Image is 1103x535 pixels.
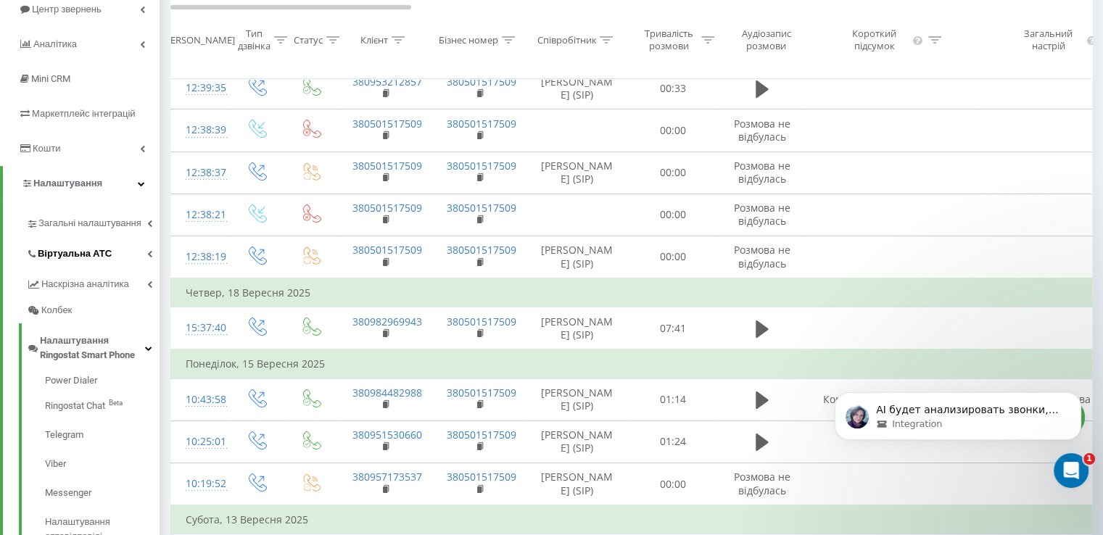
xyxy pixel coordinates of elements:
[734,243,790,270] span: Розмова не відбулась
[352,201,422,215] a: 380501517509
[26,323,160,368] a: Налаштування Ringostat Smart Phone
[26,206,160,236] a: Загальні налаштування
[26,267,160,297] a: Наскрізна аналітика
[447,428,516,441] a: 380501517509
[628,463,719,506] td: 00:00
[26,236,160,267] a: Віртуальна АТС
[186,314,215,342] div: 15:37:40
[628,307,719,350] td: 07:41
[45,486,91,500] span: Messenger
[628,420,719,463] td: 01:24
[628,378,719,420] td: 01:14
[526,152,628,194] td: [PERSON_NAME] (SIP)
[731,28,801,52] div: Аудіозапис розмови
[447,470,516,484] a: 380501517509
[45,457,66,471] span: Viber
[33,178,102,188] span: Налаштування
[360,33,388,46] div: Клієнт
[186,201,215,229] div: 12:38:21
[352,470,422,484] a: 380957173537
[734,470,790,497] span: Розмова не відбулась
[26,297,160,323] a: Колбек
[640,28,698,52] div: Тривалість розмови
[352,428,422,441] a: 380951530660
[38,246,112,261] span: Віртуальна АТС
[45,478,160,507] a: Messenger
[45,373,160,391] a: Power Dialer
[45,391,160,420] a: Ringostat ChatBeta
[41,303,72,318] span: Колбек
[1054,453,1088,488] iframe: Intercom live chat
[628,67,719,109] td: 00:33
[447,243,516,257] a: 380501517509
[352,159,422,173] a: 380501517509
[352,386,422,399] a: 380984482988
[45,420,160,449] a: Telegram
[526,236,628,278] td: [PERSON_NAME] (SIP)
[1083,453,1095,465] span: 1
[439,33,498,46] div: Бізнес номер
[628,236,719,278] td: 00:00
[537,33,596,46] div: Співробітник
[628,194,719,236] td: 00:00
[840,28,909,52] div: Короткий підсумок
[734,201,790,228] span: Розмова не відбулась
[447,315,516,328] a: 380501517509
[526,378,628,420] td: [PERSON_NAME] (SIP)
[45,428,83,442] span: Telegram
[186,74,215,102] div: 12:39:35
[526,307,628,350] td: [PERSON_NAME] (SIP)
[447,117,516,130] a: 380501517509
[162,33,235,46] div: [PERSON_NAME]
[186,159,215,187] div: 12:38:37
[526,420,628,463] td: [PERSON_NAME] (SIP)
[33,143,60,154] span: Кошти
[734,117,790,144] span: Розмова не відбулась
[526,463,628,506] td: [PERSON_NAME] (SIP)
[45,399,105,413] span: Ringostat Chat
[352,117,422,130] a: 380501517509
[526,67,628,109] td: [PERSON_NAME] (SIP)
[352,243,422,257] a: 380501517509
[38,216,141,231] span: Загальні налаштування
[734,159,790,186] span: Розмова не відбулась
[186,243,215,271] div: 12:38:19
[447,159,516,173] a: 380501517509
[447,386,516,399] a: 380501517509
[3,166,160,201] a: Налаштування
[294,33,323,46] div: Статус
[628,152,719,194] td: 00:00
[352,315,422,328] a: 380982969943
[186,386,215,414] div: 10:43:58
[447,75,516,88] a: 380501517509
[45,449,160,478] a: Viber
[33,38,77,49] span: Аналiтика
[31,73,70,84] span: Mini CRM
[813,362,1103,496] iframe: Intercom notifications сообщение
[1014,28,1083,52] div: Загальний настрій
[32,108,136,119] span: Маркетплейс інтеграцій
[32,4,102,14] span: Центр звернень
[186,470,215,498] div: 10:19:52
[186,428,215,456] div: 10:25:01
[628,109,719,152] td: 00:00
[45,373,97,388] span: Power Dialer
[352,75,422,88] a: 380953212857
[238,28,270,52] div: Тип дзвінка
[186,116,215,144] div: 12:38:39
[40,333,145,362] span: Налаштування Ringostat Smart Phone
[447,201,516,215] a: 380501517509
[41,277,129,291] span: Наскрізна аналітика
